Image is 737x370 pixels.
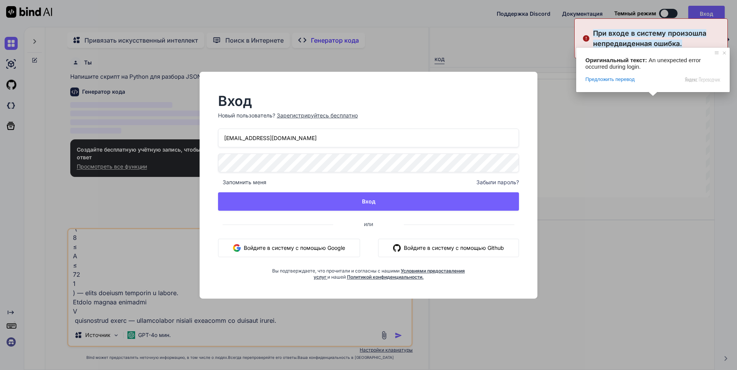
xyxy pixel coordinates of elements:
button: Вход [218,192,519,211]
ya-tr-span: Войдите в систему с помощью Github [404,244,504,252]
a: Политикой конфиденциальности. [347,274,424,280]
span: Предложить перевод [585,76,635,83]
input: Войдите в систему или напишите по электронной почте [218,129,519,147]
button: Войдите в систему с помощью Github [378,239,519,257]
span: An unexpected error occurred during login. [585,57,702,70]
ya-tr-span: Вы подтверждаете, что прочитали и согласны с нашими [272,268,400,274]
ya-tr-span: Зарегистрируйтесь бесплатно [277,112,358,119]
ya-tr-span: Вход [218,92,252,109]
button: Войдите в систему с помощью Google [218,239,360,257]
ya-tr-span: Запомнить меня [223,179,266,185]
ya-tr-span: Забыли пароль? [476,179,519,185]
ya-tr-span: Вход [362,197,375,205]
img: Google [233,244,241,252]
img: github [393,244,401,252]
ya-tr-span: При входе в систему произошла непредвиденная ошибка. [593,29,706,48]
img: тревога [582,28,590,49]
ya-tr-span: Новый пользователь? [218,112,275,119]
ya-tr-span: и нашей [327,274,346,280]
span: Оригинальный текст: [585,57,647,63]
ya-tr-span: Войдите в систему с помощью Google [244,244,345,252]
ya-tr-span: или [364,221,373,227]
a: Условиями предоставления услуг [314,268,465,280]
